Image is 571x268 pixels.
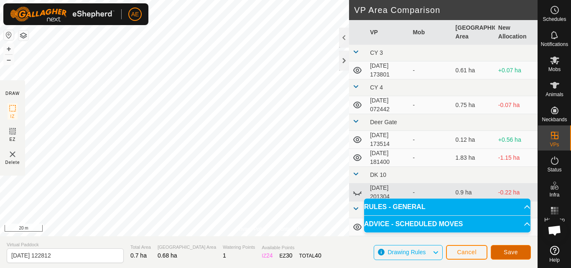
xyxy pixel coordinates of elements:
[548,67,561,72] span: Mobs
[158,252,177,259] span: 0.68 ha
[546,92,563,97] span: Animals
[10,113,15,120] span: IZ
[542,218,567,243] a: Open chat
[457,249,477,255] span: Cancel
[299,251,321,260] div: TOTAL
[18,31,28,41] button: Map Layers
[8,149,18,159] img: VP
[364,204,426,210] span: RULES - GENERAL
[491,245,531,260] button: Save
[370,84,383,91] span: CY 4
[549,258,560,263] span: Help
[367,131,409,149] td: [DATE] 173514
[262,244,321,251] span: Available Points
[409,20,452,45] th: Mob
[223,252,226,259] span: 1
[4,30,14,40] button: Reset Map
[495,149,538,167] td: -1.15 ha
[370,171,386,178] span: DK 10
[367,184,409,202] td: [DATE] 201304
[452,131,495,149] td: 0.12 ha
[354,5,538,15] h2: VP Area Comparison
[452,96,495,114] td: 0.75 ha
[452,184,495,202] td: 0.9 ha
[452,149,495,167] td: 1.83 ha
[315,252,321,259] span: 40
[131,10,139,19] span: AE
[5,159,20,166] span: Delete
[547,167,561,172] span: Status
[266,252,273,259] span: 24
[286,252,293,259] span: 30
[370,49,383,56] span: CY 3
[280,251,293,260] div: EZ
[364,221,463,227] span: ADVICE - SCHEDULED MOVES
[413,153,449,162] div: -
[543,17,566,22] span: Schedules
[413,188,449,197] div: -
[4,55,14,65] button: –
[130,244,151,251] span: Total Area
[495,20,538,45] th: New Allocation
[452,20,495,45] th: [GEOGRAPHIC_DATA] Area
[542,117,567,122] span: Neckbands
[367,149,409,167] td: [DATE] 181400
[367,61,409,79] td: [DATE] 173801
[549,192,559,197] span: Infra
[277,225,302,233] a: Contact Us
[10,7,115,22] img: Gallagher Logo
[262,251,273,260] div: IZ
[413,135,449,144] div: -
[452,61,495,79] td: 0.61 ha
[158,244,216,251] span: [GEOGRAPHIC_DATA] Area
[364,199,530,215] p-accordion-header: RULES - GENERAL
[370,119,397,125] span: Deer Gate
[364,216,530,232] p-accordion-header: ADVICE - SCHEDULED MOVES
[10,136,16,143] span: EZ
[544,217,565,222] span: Heatmap
[387,249,426,255] span: Drawing Rules
[446,245,487,260] button: Cancel
[495,96,538,114] td: -0.07 ha
[367,96,409,114] td: [DATE] 072442
[504,249,518,255] span: Save
[495,184,538,202] td: -0.22 ha
[413,66,449,75] div: -
[130,252,147,259] span: 0.7 ha
[538,242,571,266] a: Help
[413,101,449,110] div: -
[367,20,409,45] th: VP
[7,241,124,248] span: Virtual Paddock
[495,61,538,79] td: +0.07 ha
[223,244,255,251] span: Watering Points
[236,225,267,233] a: Privacy Policy
[550,142,559,147] span: VPs
[5,90,20,97] div: DRAW
[495,131,538,149] td: +0.56 ha
[541,42,568,47] span: Notifications
[4,44,14,54] button: +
